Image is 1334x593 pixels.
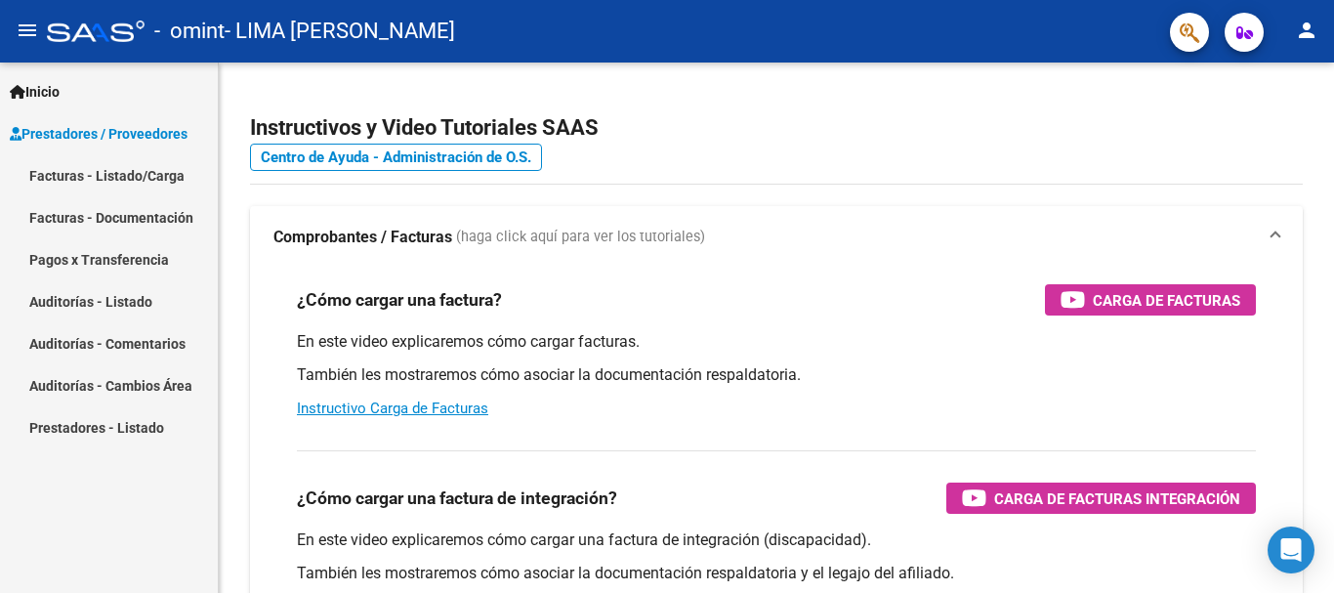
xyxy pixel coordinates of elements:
[297,529,1256,551] p: En este video explicaremos cómo cargar una factura de integración (discapacidad).
[1295,19,1318,42] mat-icon: person
[10,123,188,145] span: Prestadores / Proveedores
[297,331,1256,353] p: En este video explicaremos cómo cargar facturas.
[456,227,705,248] span: (haga click aquí para ver los tutoriales)
[16,19,39,42] mat-icon: menu
[297,563,1256,584] p: También les mostraremos cómo asociar la documentación respaldatoria y el legajo del afiliado.
[297,364,1256,386] p: También les mostraremos cómo asociar la documentación respaldatoria.
[1268,527,1314,573] div: Open Intercom Messenger
[297,286,502,314] h3: ¿Cómo cargar una factura?
[994,487,1240,511] span: Carga de Facturas Integración
[273,227,452,248] strong: Comprobantes / Facturas
[946,483,1256,514] button: Carga de Facturas Integración
[250,109,1303,147] h2: Instructivos y Video Tutoriales SAAS
[225,10,455,53] span: - LIMA [PERSON_NAME]
[154,10,225,53] span: - omint
[297,400,488,417] a: Instructivo Carga de Facturas
[250,144,542,171] a: Centro de Ayuda - Administración de O.S.
[250,206,1303,269] mat-expansion-panel-header: Comprobantes / Facturas (haga click aquí para ver los tutoriales)
[1045,284,1256,316] button: Carga de Facturas
[1093,288,1240,313] span: Carga de Facturas
[297,485,617,512] h3: ¿Cómo cargar una factura de integración?
[10,81,60,103] span: Inicio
